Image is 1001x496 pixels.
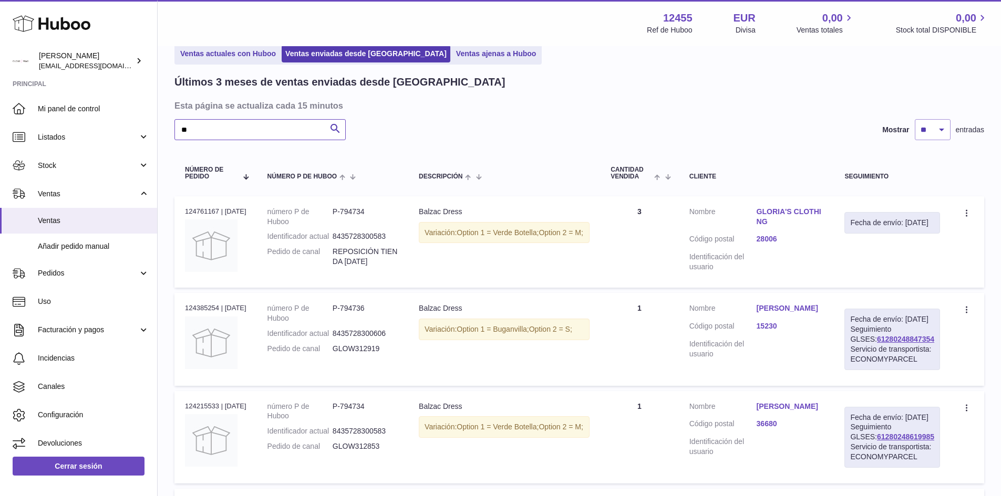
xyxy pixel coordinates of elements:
[333,207,398,227] dd: P-794734
[333,426,398,436] dd: 8435728300583
[419,303,590,313] div: Balzac Dress
[267,426,333,436] dt: Identificador actual
[797,25,855,35] span: Ventas totales
[734,11,756,25] strong: EUR
[419,222,590,244] div: Variación:
[419,402,590,411] div: Balzac Dress
[267,329,333,339] dt: Identificador actual
[956,125,984,135] span: entradas
[689,437,757,457] dt: Identificación del usuario
[457,228,539,237] span: Option 1 = Verde Botella;
[38,410,149,420] span: Configuración
[539,423,583,431] span: Option 2 = M;
[850,218,934,228] div: Fecha de envío: [DATE]
[267,441,333,451] dt: Pedido de canal
[38,353,149,363] span: Incidencias
[38,132,138,142] span: Listados
[39,51,133,71] div: [PERSON_NAME]
[38,325,138,335] span: Facturación y pagos
[689,419,757,431] dt: Código postal
[419,207,590,217] div: Balzac Dress
[185,414,238,467] img: no-photo.jpg
[333,329,398,339] dd: 8435728300606
[39,61,154,70] span: [EMAIL_ADDRESS][DOMAIN_NAME]
[600,293,679,385] td: 1
[333,344,398,354] dd: GLOW312919
[185,316,238,369] img: no-photo.jpg
[267,344,333,354] dt: Pedido de canal
[797,11,855,35] a: 0,00 Ventas totales
[38,241,149,251] span: Añadir pedido manual
[882,125,909,135] label: Mostrar
[267,402,333,421] dt: número P de Huboo
[600,391,679,483] td: 1
[38,268,138,278] span: Pedidos
[38,382,149,392] span: Canales
[663,11,693,25] strong: 12455
[452,45,540,62] a: Ventas ajenas a Huboo
[185,303,246,313] div: 124385254 | [DATE]
[267,207,333,227] dt: número P de Huboo
[850,314,934,324] div: Fecha de envío: [DATE]
[689,303,757,316] dt: Nombre
[267,231,333,241] dt: Identificador actual
[896,11,988,35] a: 0,00 Stock total DISPONIBLE
[185,219,238,272] img: no-photo.jpg
[333,303,398,323] dd: P-794736
[529,325,572,333] span: Option 2 = S;
[38,189,138,199] span: Ventas
[647,25,692,35] div: Ref de Huboo
[611,166,652,180] span: Cantidad vendida
[689,207,757,229] dt: Nombre
[600,196,679,288] td: 3
[844,173,940,180] div: Seguimiento
[267,303,333,323] dt: número P de Huboo
[539,228,583,237] span: Option 2 = M;
[736,25,756,35] div: Divisa
[38,161,138,171] span: Stock
[185,207,246,216] div: 124761167 | [DATE]
[877,335,934,343] a: 61280248847354
[282,45,450,62] a: Ventas enviadas desde [GEOGRAPHIC_DATA]
[850,344,934,364] div: Servicio de transportista: ECONOMYPARCEL
[38,216,149,226] span: Ventas
[457,423,539,431] span: Option 1 = Verde Botella;
[850,413,934,423] div: Fecha de envío: [DATE]
[174,75,505,89] h2: Últimos 3 meses de ventas enviadas desde [GEOGRAPHIC_DATA]
[333,247,398,267] dd: REPOSICIÓN TIENDA [DATE]
[956,11,976,25] span: 0,00
[757,419,824,429] a: 36680
[689,252,757,272] dt: Identificación del usuario
[757,321,824,331] a: 15230
[457,325,529,333] span: Option 1 = Buganvilla;
[333,441,398,451] dd: GLOW312853
[844,309,940,370] div: Seguimiento GLSES:
[267,247,333,267] dt: Pedido de canal
[844,407,940,468] div: Seguimiento GLSES:
[267,173,337,180] span: número P de Huboo
[757,402,824,411] a: [PERSON_NAME]
[185,166,237,180] span: Número de pedido
[38,297,149,307] span: Uso
[689,173,824,180] div: Cliente
[689,234,757,247] dt: Código postal
[896,25,988,35] span: Stock total DISPONIBLE
[13,457,145,476] a: Cerrar sesión
[822,11,843,25] span: 0,00
[13,53,28,69] img: pedidos@glowrias.com
[757,207,824,227] a: GLORIA'S CLOTHING
[689,402,757,414] dt: Nombre
[689,339,757,359] dt: Identificación del usuario
[419,319,590,340] div: Variación:
[177,45,280,62] a: Ventas actuales con Huboo
[333,231,398,241] dd: 8435728300583
[850,442,934,462] div: Servicio de transportista: ECONOMYPARCEL
[419,173,462,180] span: Descripción
[877,432,934,441] a: 61280248619985
[174,100,982,111] h3: Esta página se actualiza cada 15 minutos
[185,402,246,411] div: 124215533 | [DATE]
[757,234,824,244] a: 28006
[757,303,824,313] a: [PERSON_NAME]
[333,402,398,421] dd: P-794734
[38,104,149,114] span: Mi panel de control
